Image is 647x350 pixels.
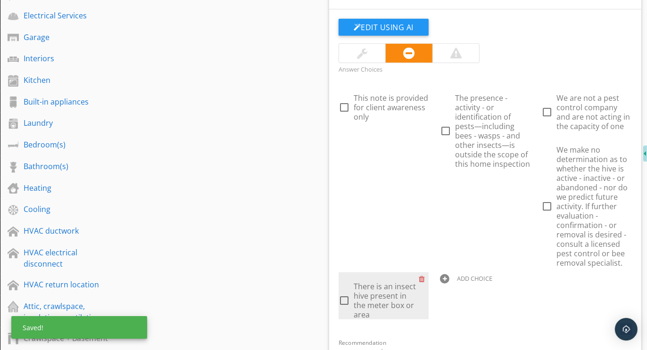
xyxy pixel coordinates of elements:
div: Open Intercom Messenger [615,318,638,341]
div: ADD CHOICE [457,275,492,282]
div: HVAC electrical disconnect [24,247,117,269]
span: We are not a pest control company and are not acting in the capacity of one [557,93,630,131]
div: Laundry [24,117,117,129]
span: There is an insect hive present in the meter box or area [354,281,416,320]
div: Built-in appliances [24,96,117,107]
div: Heating [24,182,117,194]
div: Cooling [24,203,117,215]
span: This note is provided for client awareness only [354,93,428,122]
div: Bathroom(s) [24,161,117,172]
div: Electrical Services [24,10,117,21]
div: Kitchen [24,74,117,86]
button: Edit Using AI [339,19,429,36]
div: Attic, crawlspace, insulation, ventilation [24,301,117,323]
div: HVAC return location [24,279,117,290]
div: Bedroom(s) [24,139,117,150]
div: Saved! [11,316,147,339]
span: We make no determination as to whether the hive is active - inactive - or abandoned - nor do we p... [557,145,628,268]
div: Garage [24,32,117,43]
label: Answer Choices [339,65,382,73]
div: HVAC ductwork [24,225,117,236]
div: Interiors [24,53,117,64]
span: The presence - activity - or identification of pests—including bees - wasps - and other insects—i... [455,93,530,169]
